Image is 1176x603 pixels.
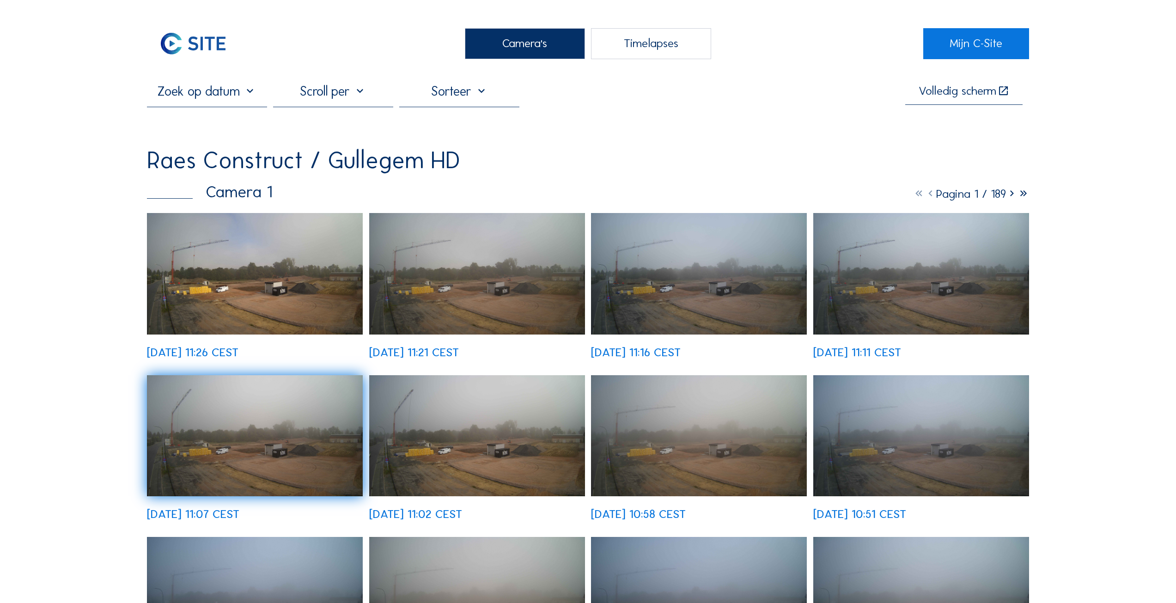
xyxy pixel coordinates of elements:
img: image_53530197 [813,213,1029,335]
div: Raes Construct / Gullegem HD [147,149,460,172]
div: [DATE] 11:02 CEST [369,508,462,520]
img: image_53530606 [147,213,363,335]
img: C-SITE Logo [147,28,239,59]
img: image_53530334 [591,213,807,335]
a: Mijn C-Site [923,28,1029,59]
div: [DATE] 11:26 CEST [147,347,238,358]
div: [DATE] 11:16 CEST [591,347,681,358]
img: image_53530467 [369,213,585,335]
div: [DATE] 10:58 CEST [591,508,686,520]
div: [DATE] 11:11 CEST [813,347,901,358]
div: [DATE] 10:51 CEST [813,508,906,520]
a: C-SITE Logo [147,28,253,59]
img: image_53529937 [369,375,585,497]
img: image_53529936 [591,375,807,497]
div: Camera 1 [147,183,272,200]
span: Pagina 1 / 189 [936,187,1006,201]
div: [DATE] 11:07 CEST [147,508,239,520]
div: Camera's [465,28,585,59]
img: image_53529640 [813,375,1029,497]
div: Timelapses [591,28,711,59]
input: Zoek op datum 󰅀 [147,83,267,99]
div: [DATE] 11:21 CEST [369,347,459,358]
div: Volledig scherm [919,85,996,97]
img: image_53530072 [147,375,363,497]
